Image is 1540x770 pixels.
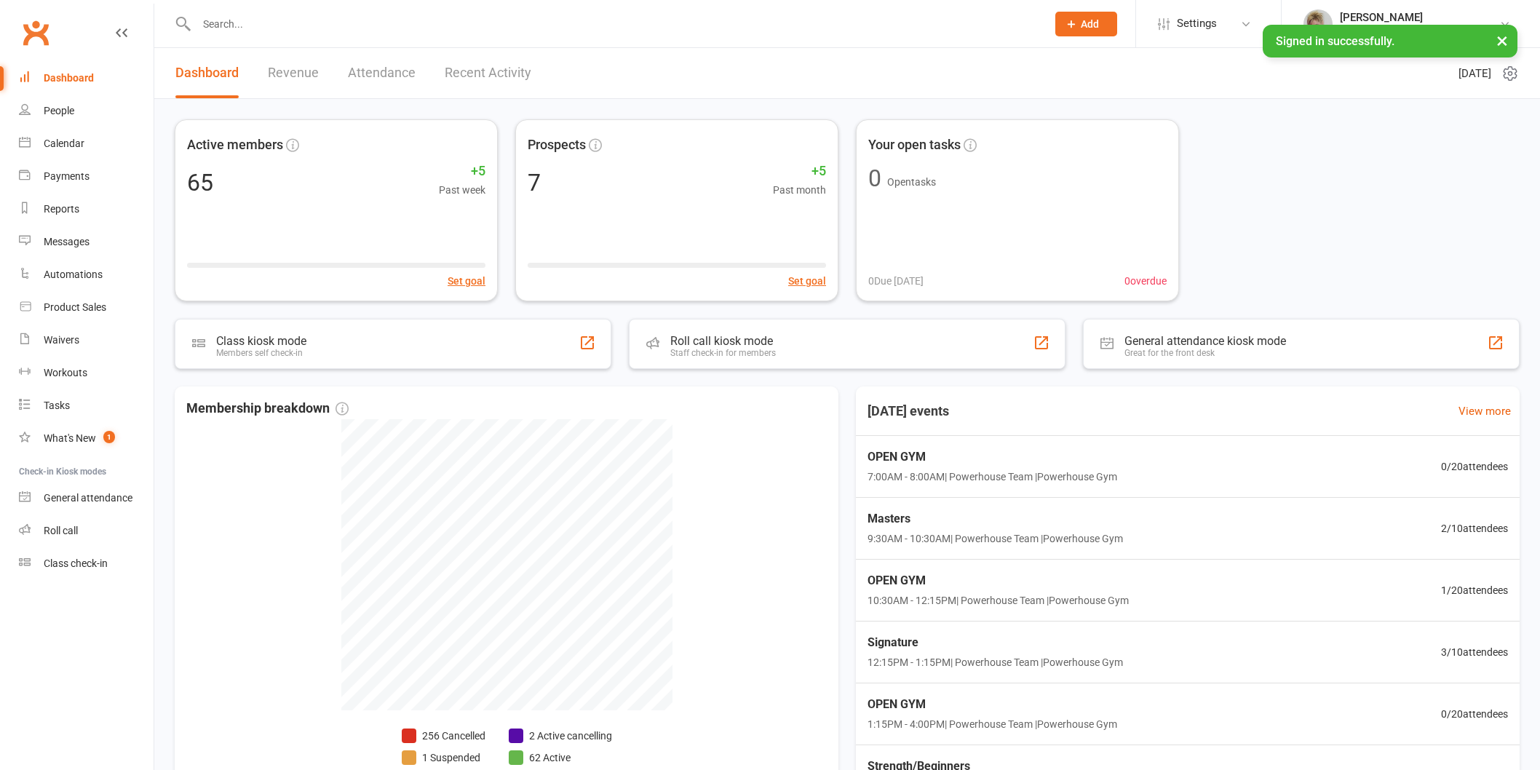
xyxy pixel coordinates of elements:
[1458,65,1491,82] span: [DATE]
[1458,402,1511,420] a: View more
[887,176,936,188] span: Open tasks
[773,161,826,182] span: +5
[19,515,154,547] a: Roll call
[44,400,70,411] div: Tasks
[868,716,1117,732] span: 1:15PM - 4:00PM | Powerhouse Team | Powerhouse Gym
[402,728,485,744] li: 256 Cancelled
[788,273,826,289] button: Set goal
[868,135,961,156] span: Your open tasks
[186,398,349,419] span: Membership breakdown
[19,62,154,95] a: Dashboard
[448,273,485,289] button: Set goal
[175,48,239,98] a: Dashboard
[1441,706,1508,722] span: 0 / 20 attendees
[44,432,96,444] div: What's New
[216,348,306,358] div: Members self check-in
[44,236,90,247] div: Messages
[868,654,1123,670] span: 12:15PM - 1:15PM | Powerhouse Team | Powerhouse Gym
[19,127,154,160] a: Calendar
[509,728,612,744] li: 2 Active cancelling
[192,14,1036,34] input: Search...
[19,95,154,127] a: People
[44,492,132,504] div: General attendance
[1303,9,1333,39] img: thumb_image1590539733.png
[528,171,541,194] div: 7
[1276,34,1394,48] span: Signed in successfully.
[868,592,1129,608] span: 10:30AM - 12:15PM | Powerhouse Team | Powerhouse Gym
[439,161,485,182] span: +5
[1441,459,1508,475] span: 0 / 20 attendees
[19,422,154,455] a: What's New1
[19,160,154,193] a: Payments
[868,509,1123,528] span: Masters
[19,547,154,580] a: Class kiosk mode
[44,557,108,569] div: Class check-in
[439,182,485,198] span: Past week
[402,750,485,766] li: 1 Suspended
[1441,644,1508,660] span: 3 / 10 attendees
[1081,18,1099,30] span: Add
[44,525,78,536] div: Roll call
[868,448,1117,467] span: OPEN GYM
[187,135,283,156] span: Active members
[268,48,319,98] a: Revenue
[44,170,90,182] div: Payments
[19,258,154,291] a: Automations
[44,367,87,378] div: Workouts
[1124,273,1167,289] span: 0 overdue
[868,167,881,190] div: 0
[103,431,115,443] span: 1
[670,334,776,348] div: Roll call kiosk mode
[17,15,54,51] a: Clubworx
[868,273,924,289] span: 0 Due [DATE]
[868,633,1123,652] span: Signature
[19,389,154,422] a: Tasks
[1340,24,1499,37] div: Powerhouse Physiotherapy Pty Ltd
[187,171,213,194] div: 65
[868,469,1117,485] span: 7:00AM - 8:00AM | Powerhouse Team | Powerhouse Gym
[1340,11,1499,24] div: [PERSON_NAME]
[19,226,154,258] a: Messages
[216,334,306,348] div: Class kiosk mode
[1441,520,1508,536] span: 2 / 10 attendees
[19,291,154,324] a: Product Sales
[1124,334,1286,348] div: General attendance kiosk mode
[868,571,1129,590] span: OPEN GYM
[44,301,106,313] div: Product Sales
[19,482,154,515] a: General attendance kiosk mode
[528,135,586,156] span: Prospects
[19,357,154,389] a: Workouts
[509,750,612,766] li: 62 Active
[44,105,74,116] div: People
[44,72,94,84] div: Dashboard
[44,334,79,346] div: Waivers
[19,324,154,357] a: Waivers
[868,695,1117,714] span: OPEN GYM
[44,203,79,215] div: Reports
[856,398,961,424] h3: [DATE] events
[868,531,1123,547] span: 9:30AM - 10:30AM | Powerhouse Team | Powerhouse Gym
[44,269,103,280] div: Automations
[19,193,154,226] a: Reports
[1489,25,1515,56] button: ×
[348,48,416,98] a: Attendance
[670,348,776,358] div: Staff check-in for members
[44,138,84,149] div: Calendar
[1441,582,1508,598] span: 1 / 20 attendees
[445,48,531,98] a: Recent Activity
[1177,7,1217,40] span: Settings
[1055,12,1117,36] button: Add
[773,182,826,198] span: Past month
[1124,348,1286,358] div: Great for the front desk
